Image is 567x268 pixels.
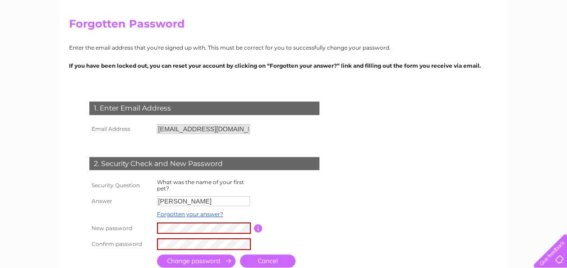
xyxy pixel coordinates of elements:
a: Blog [521,38,534,45]
a: Forgotten your answer? [157,211,223,217]
a: 0333 014 3131 [397,5,459,16]
p: If you have been locked out, you can reset your account by clicking on “Forgotten your answer?” l... [69,61,498,70]
a: Cancel [240,254,295,268]
h2: Forgotten Password [69,18,498,35]
a: Contact [539,38,562,45]
a: Telecoms [489,38,516,45]
label: What was the name of your first pet? [157,179,244,192]
a: Energy [463,38,483,45]
a: Water [441,38,458,45]
div: 2. Security Check and New Password [89,157,319,171]
div: 1. Enter Email Address [89,102,319,115]
th: Email Address [87,122,155,136]
th: Answer [87,194,155,208]
input: Submit [157,254,235,268]
input: Information [254,224,263,232]
th: New password [87,220,155,236]
img: logo.png [20,23,66,51]
div: Clear Business is a trading name of Verastar Limited (registered in [GEOGRAPHIC_DATA] No. 3667643... [71,5,497,44]
th: Security Question [87,177,155,194]
th: Confirm password [87,236,155,252]
p: Enter the email address that you're signed up with. This must be correct for you to successfully ... [69,43,498,52]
